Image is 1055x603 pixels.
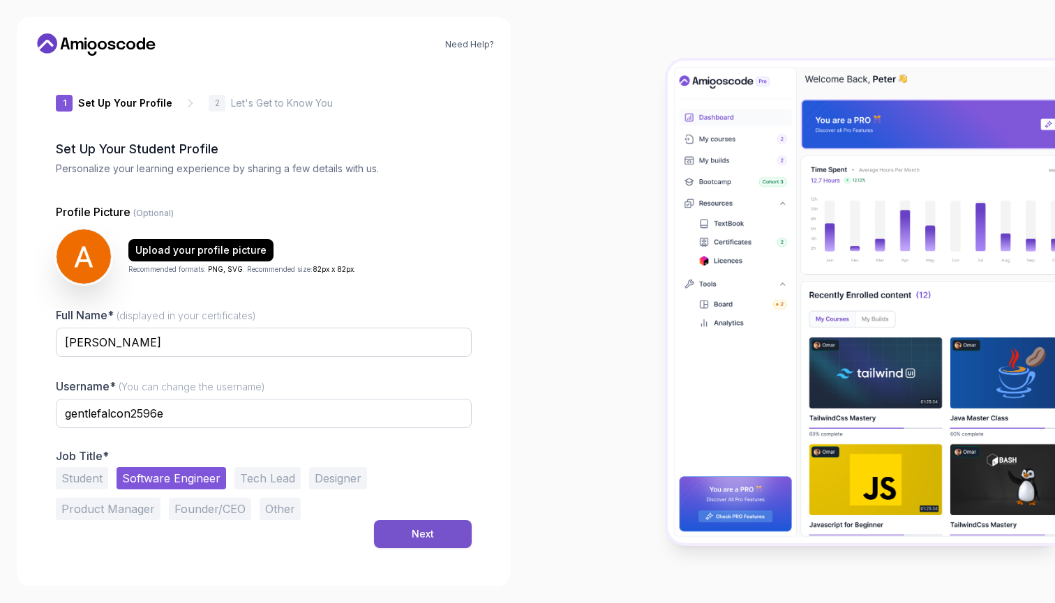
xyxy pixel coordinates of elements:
[374,520,472,548] button: Next
[128,264,356,275] p: Recommended formats: . Recommended size: .
[56,467,108,489] button: Student
[234,467,301,489] button: Tech Lead
[208,265,243,273] span: PNG, SVG
[56,308,256,322] label: Full Name*
[56,328,472,357] input: Enter your Full Name
[231,96,333,110] p: Let's Get to Know You
[128,239,274,261] button: Upload your profile picture
[56,379,265,393] label: Username*
[260,498,301,520] button: Other
[119,381,265,392] span: (You can change the username)
[445,39,494,50] a: Need Help?
[169,498,251,520] button: Founder/CEO
[135,243,267,257] div: Upload your profile picture
[133,208,174,218] span: (Optional)
[56,449,472,463] p: Job Title*
[309,467,367,489] button: Designer
[668,61,1055,543] img: Amigoscode Dashboard
[412,527,434,541] div: Next
[56,162,472,176] p: Personalize your learning experience by sharing a few details with us.
[78,96,172,110] p: Set Up Your Profile
[215,99,220,107] p: 2
[56,139,472,159] h2: Set Up Your Student Profile
[117,310,256,321] span: (displayed in your certificates)
[117,467,226,489] button: Software Engineer
[56,399,472,428] input: Enter your Username
[56,204,472,220] p: Profile Picture
[63,99,66,107] p: 1
[33,33,159,56] a: Home link
[56,498,160,520] button: Product Manager
[313,265,354,273] span: 82px x 82px
[57,229,111,284] img: user profile image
